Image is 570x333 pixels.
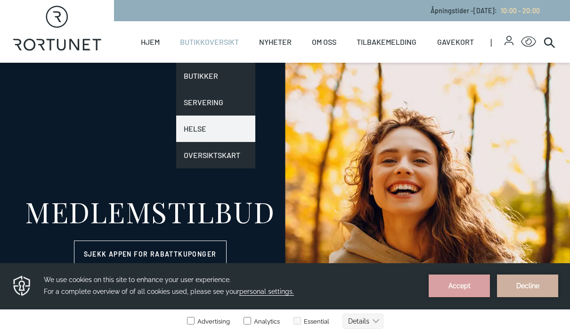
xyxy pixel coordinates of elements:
a: Tilbakemelding [357,21,416,63]
h3: We use cookies on this site to enhance your user experience. For a complete overview of of all co... [44,11,417,34]
span: personal settings. [239,25,294,33]
input: Advertising [187,54,195,61]
img: Privacy reminder [12,11,32,34]
span: | [490,21,505,63]
button: Open Accessibility Menu [521,34,536,50]
a: Sjekk appen for rabattkuponger [74,241,227,267]
a: Helse [176,116,255,142]
text: Details [348,54,369,62]
button: Details [342,50,383,66]
a: 10:00 - 20:00 [497,7,540,15]
div: MEDLEMSTILBUD [25,197,275,225]
a: Servering [176,89,255,116]
span: 10:00 - 20:00 [501,7,540,15]
a: Butikker [176,63,255,89]
input: Analytics [244,54,251,61]
a: Hjem [141,21,160,63]
a: Butikkoversikt [180,21,239,63]
label: Essential [292,55,329,62]
input: Essential [293,54,301,61]
a: Om oss [312,21,336,63]
button: Accept [429,11,490,34]
p: Åpningstider - [DATE] : [431,6,540,16]
a: Nyheter [259,21,292,63]
label: Analytics [242,55,280,62]
a: Gavekort [437,21,474,63]
a: Oversiktskart [176,142,255,168]
button: Decline [497,11,558,34]
label: Advertising [187,55,230,62]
